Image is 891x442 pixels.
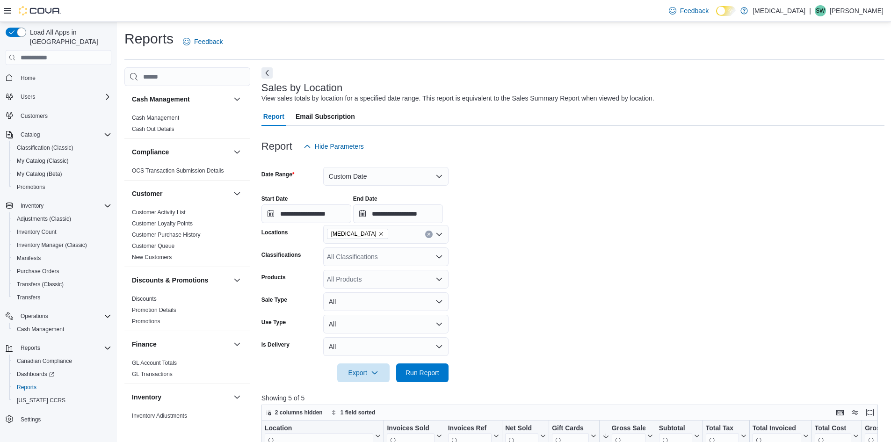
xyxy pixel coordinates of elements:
[425,231,433,238] button: Clear input
[300,137,368,156] button: Hide Parameters
[323,337,449,356] button: All
[132,94,230,104] button: Cash Management
[132,167,224,174] a: OCS Transaction Submission Details
[132,209,186,216] a: Customer Activity List
[124,357,250,384] div: Finance
[132,392,230,402] button: Inventory
[864,407,876,418] button: Enter fullscreen
[13,369,58,380] a: Dashboards
[2,341,115,355] button: Reports
[132,242,174,250] span: Customer Queue
[261,274,286,281] label: Products
[194,37,223,46] span: Feedback
[17,170,62,178] span: My Catalog (Beta)
[17,413,111,425] span: Settings
[13,142,111,153] span: Classification (Classic)
[132,232,201,238] a: Customer Purchase History
[337,363,390,382] button: Export
[265,424,373,433] div: Location
[13,168,111,180] span: My Catalog (Beta)
[132,318,160,325] a: Promotions
[261,195,288,203] label: Start Date
[809,5,811,16] p: |
[132,413,187,419] a: Inventory Adjustments
[9,141,115,154] button: Classification (Classic)
[315,142,364,151] span: Hide Parameters
[261,171,295,178] label: Date Range
[13,292,111,303] span: Transfers
[132,189,230,198] button: Customer
[232,275,243,286] button: Discounts & Promotions
[261,251,301,259] label: Classifications
[132,359,177,367] span: GL Account Totals
[13,181,49,193] a: Promotions
[261,296,287,304] label: Sale Type
[17,72,39,84] a: Home
[232,339,243,350] button: Finance
[132,392,161,402] h3: Inventory
[296,107,355,126] span: Email Subscription
[13,395,111,406] span: Washington CCRS
[17,384,36,391] span: Reports
[17,326,64,333] span: Cash Management
[323,167,449,186] button: Custom Date
[13,142,77,153] a: Classification (Classic)
[17,183,45,191] span: Promotions
[2,310,115,323] button: Operations
[13,324,68,335] a: Cash Management
[9,381,115,394] button: Reports
[327,407,379,418] button: 1 field sorted
[323,292,449,311] button: All
[448,424,491,433] div: Invoices Ref
[17,144,73,152] span: Classification (Classic)
[17,414,44,425] a: Settings
[263,107,284,126] span: Report
[262,407,326,418] button: 2 columns hidden
[17,268,59,275] span: Purchase Orders
[232,188,243,199] button: Customer
[132,147,230,157] button: Compliance
[132,306,176,314] span: Promotion Details
[834,407,846,418] button: Keyboard shortcuts
[17,200,47,211] button: Inventory
[13,239,91,251] a: Inventory Manager (Classic)
[13,279,111,290] span: Transfers (Classic)
[13,253,111,264] span: Manifests
[13,226,111,238] span: Inventory Count
[323,315,449,333] button: All
[132,147,169,157] h3: Compliance
[275,409,323,416] span: 2 columns hidden
[612,424,645,433] div: Gross Sales
[132,275,230,285] button: Discounts & Promotions
[17,215,71,223] span: Adjustments (Classic)
[378,231,384,237] button: Remove Muse from selection in this group
[435,231,443,238] button: Open list of options
[132,220,193,227] a: Customer Loyalty Points
[261,393,884,403] p: Showing 5 of 5
[17,294,40,301] span: Transfers
[353,204,443,223] input: Press the down key to open a popover containing a calendar.
[17,311,111,322] span: Operations
[124,165,250,180] div: Compliance
[659,424,692,433] div: Subtotal
[340,409,376,416] span: 1 field sorted
[132,114,179,122] span: Cash Management
[17,281,64,288] span: Transfers (Classic)
[132,371,173,377] a: GL Transactions
[435,275,443,283] button: Open list of options
[261,67,273,79] button: Next
[261,319,286,326] label: Use Type
[753,5,805,16] p: [MEDICAL_DATA]
[9,265,115,278] button: Purchase Orders
[124,293,250,331] div: Discounts & Promotions
[353,195,377,203] label: End Date
[21,93,35,101] span: Users
[13,355,76,367] a: Canadian Compliance
[552,424,589,433] div: Gift Cards
[132,243,174,249] a: Customer Queue
[2,199,115,212] button: Inventory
